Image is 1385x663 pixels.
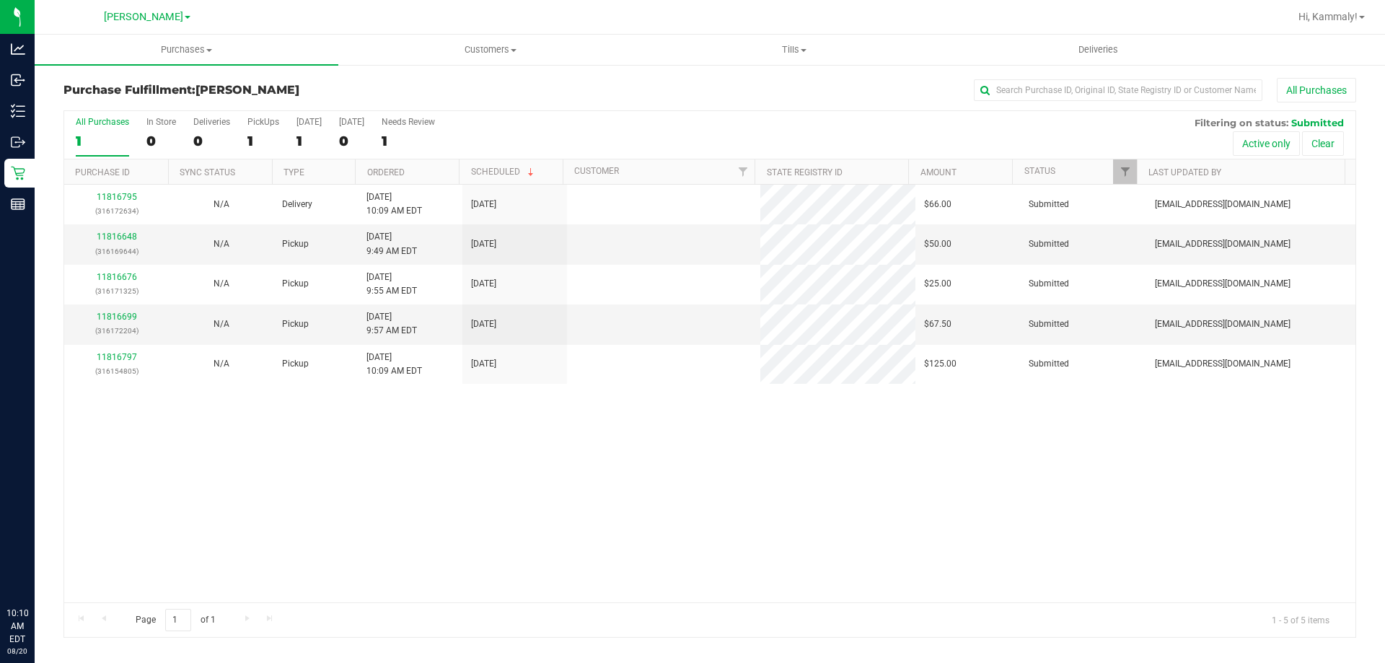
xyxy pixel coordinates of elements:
a: Customers [338,35,642,65]
div: 1 [296,133,322,149]
inline-svg: Inbound [11,73,25,87]
span: Submitted [1029,277,1069,291]
button: N/A [214,317,229,331]
a: Status [1024,166,1055,176]
span: [EMAIL_ADDRESS][DOMAIN_NAME] [1155,277,1291,291]
h3: Purchase Fulfillment: [63,84,494,97]
a: Purchase ID [75,167,130,177]
p: 10:10 AM EDT [6,607,28,646]
div: 1 [76,133,129,149]
span: Not Applicable [214,199,229,209]
div: In Store [146,117,176,127]
span: [EMAIL_ADDRESS][DOMAIN_NAME] [1155,357,1291,371]
p: (316154805) [73,364,160,378]
a: Sync Status [180,167,235,177]
button: Active only [1233,131,1300,156]
iframe: Resource center [14,548,58,591]
span: [EMAIL_ADDRESS][DOMAIN_NAME] [1155,198,1291,211]
div: [DATE] [339,117,364,127]
a: State Registry ID [767,167,843,177]
span: Hi, Kammaly! [1298,11,1358,22]
button: All Purchases [1277,78,1356,102]
span: Submitted [1029,317,1069,331]
inline-svg: Outbound [11,135,25,149]
div: PickUps [247,117,279,127]
span: Not Applicable [214,239,229,249]
p: (316172204) [73,324,160,338]
a: Filter [1113,159,1137,184]
span: [DATE] 9:57 AM EDT [366,310,417,338]
span: [DATE] [471,357,496,371]
div: All Purchases [76,117,129,127]
span: $25.00 [924,277,951,291]
p: (316172634) [73,204,160,218]
a: Ordered [367,167,405,177]
span: [DATE] 10:09 AM EDT [366,351,422,378]
button: N/A [214,277,229,291]
span: $50.00 [924,237,951,251]
span: Not Applicable [214,278,229,289]
span: [DATE] 10:09 AM EDT [366,190,422,218]
span: [DATE] 9:55 AM EDT [366,271,417,298]
span: Submitted [1029,357,1069,371]
span: Page of 1 [123,609,227,631]
input: Search Purchase ID, Original ID, State Registry ID or Customer Name... [974,79,1262,101]
a: 11816699 [97,312,137,322]
span: [PERSON_NAME] [104,11,183,23]
p: (316169644) [73,245,160,258]
span: $66.00 [924,198,951,211]
span: [PERSON_NAME] [195,83,299,97]
button: N/A [214,237,229,251]
span: [DATE] [471,237,496,251]
div: Needs Review [382,117,435,127]
span: Pickup [282,317,309,331]
inline-svg: Retail [11,166,25,180]
a: Filter [731,159,755,184]
span: [DATE] 9:49 AM EDT [366,230,417,258]
span: [DATE] [471,317,496,331]
a: Type [283,167,304,177]
span: Deliveries [1059,43,1138,56]
span: Filtering on status: [1195,117,1288,128]
span: Submitted [1029,198,1069,211]
span: [DATE] [471,198,496,211]
span: [DATE] [471,277,496,291]
a: Customer [574,166,619,176]
span: [EMAIL_ADDRESS][DOMAIN_NAME] [1155,237,1291,251]
a: Tills [642,35,946,65]
a: Amount [920,167,957,177]
span: 1 - 5 of 5 items [1260,609,1341,631]
div: [DATE] [296,117,322,127]
span: Pickup [282,277,309,291]
span: Submitted [1291,117,1344,128]
a: Deliveries [946,35,1250,65]
span: Submitted [1029,237,1069,251]
span: Pickup [282,237,309,251]
span: Delivery [282,198,312,211]
p: (316171325) [73,284,160,298]
div: 1 [382,133,435,149]
a: 11816797 [97,352,137,362]
span: $125.00 [924,357,957,371]
div: 0 [339,133,364,149]
span: $67.50 [924,317,951,331]
a: Last Updated By [1148,167,1221,177]
a: Scheduled [471,167,537,177]
a: 11816676 [97,272,137,282]
input: 1 [165,609,191,631]
button: N/A [214,198,229,211]
div: 0 [193,133,230,149]
inline-svg: Inventory [11,104,25,118]
span: [EMAIL_ADDRESS][DOMAIN_NAME] [1155,317,1291,331]
span: Not Applicable [214,319,229,329]
span: Customers [339,43,641,56]
a: Purchases [35,35,338,65]
inline-svg: Analytics [11,42,25,56]
span: Tills [643,43,945,56]
span: Not Applicable [214,359,229,369]
span: Purchases [35,43,338,56]
button: N/A [214,357,229,371]
a: 11816648 [97,232,137,242]
div: 1 [247,133,279,149]
p: 08/20 [6,646,28,657]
